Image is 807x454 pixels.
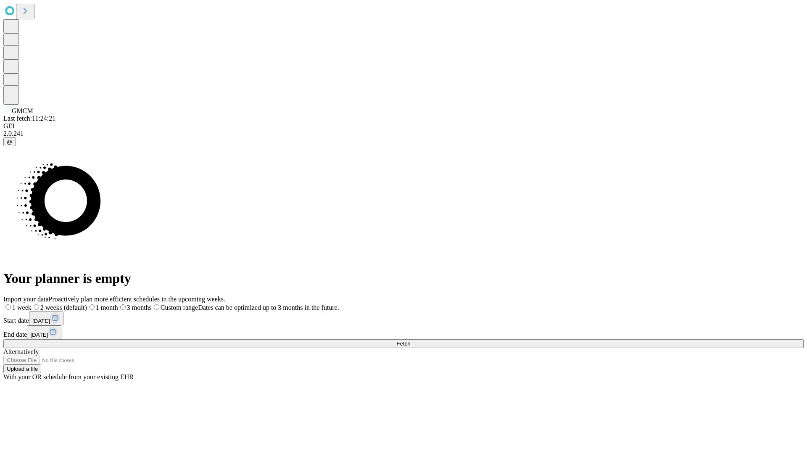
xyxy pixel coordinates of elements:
[3,311,804,325] div: Start date
[3,137,16,146] button: @
[12,304,32,311] span: 1 week
[29,311,63,325] button: [DATE]
[3,339,804,348] button: Fetch
[3,325,804,339] div: End date
[3,364,41,373] button: Upload a file
[154,304,159,310] input: Custom rangeDates can be optimized up to 3 months in the future.
[3,348,39,355] span: Alternatively
[3,373,134,380] span: With your OR schedule from your existing EHR
[3,296,49,303] span: Import your data
[3,271,804,286] h1: Your planner is empty
[396,340,410,347] span: Fetch
[32,318,50,324] span: [DATE]
[34,304,39,310] input: 2 weeks (default)
[3,122,804,130] div: GEI
[7,139,13,145] span: @
[161,304,198,311] span: Custom range
[96,304,118,311] span: 1 month
[49,296,225,303] span: Proactively plan more efficient schedules in the upcoming weeks.
[30,332,48,338] span: [DATE]
[3,130,804,137] div: 2.0.241
[198,304,339,311] span: Dates can be optimized up to 3 months in the future.
[127,304,152,311] span: 3 months
[5,304,11,310] input: 1 week
[3,115,55,122] span: Last fetch: 11:24:21
[27,325,61,339] button: [DATE]
[120,304,126,310] input: 3 months
[12,107,33,114] span: GMCM
[40,304,87,311] span: 2 weeks (default)
[89,304,95,310] input: 1 month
